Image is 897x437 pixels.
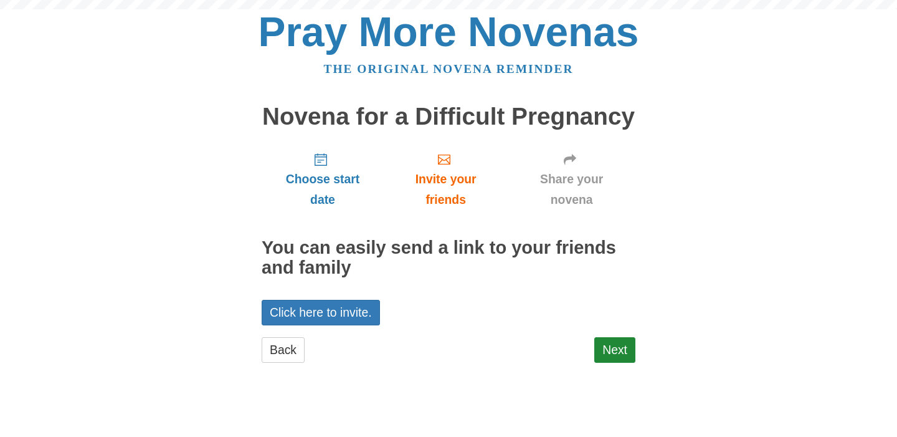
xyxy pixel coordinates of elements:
span: Invite your friends [396,169,495,210]
a: Click here to invite. [262,300,380,325]
span: Share your novena [520,169,623,210]
h2: You can easily send a link to your friends and family [262,238,635,278]
a: Choose start date [262,142,384,216]
a: The original novena reminder [324,62,574,75]
a: Invite your friends [384,142,508,216]
span: Choose start date [274,169,371,210]
a: Pray More Novenas [259,9,639,55]
a: Share your novena [508,142,635,216]
h1: Novena for a Difficult Pregnancy [262,103,635,130]
a: Next [594,337,635,363]
a: Back [262,337,305,363]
